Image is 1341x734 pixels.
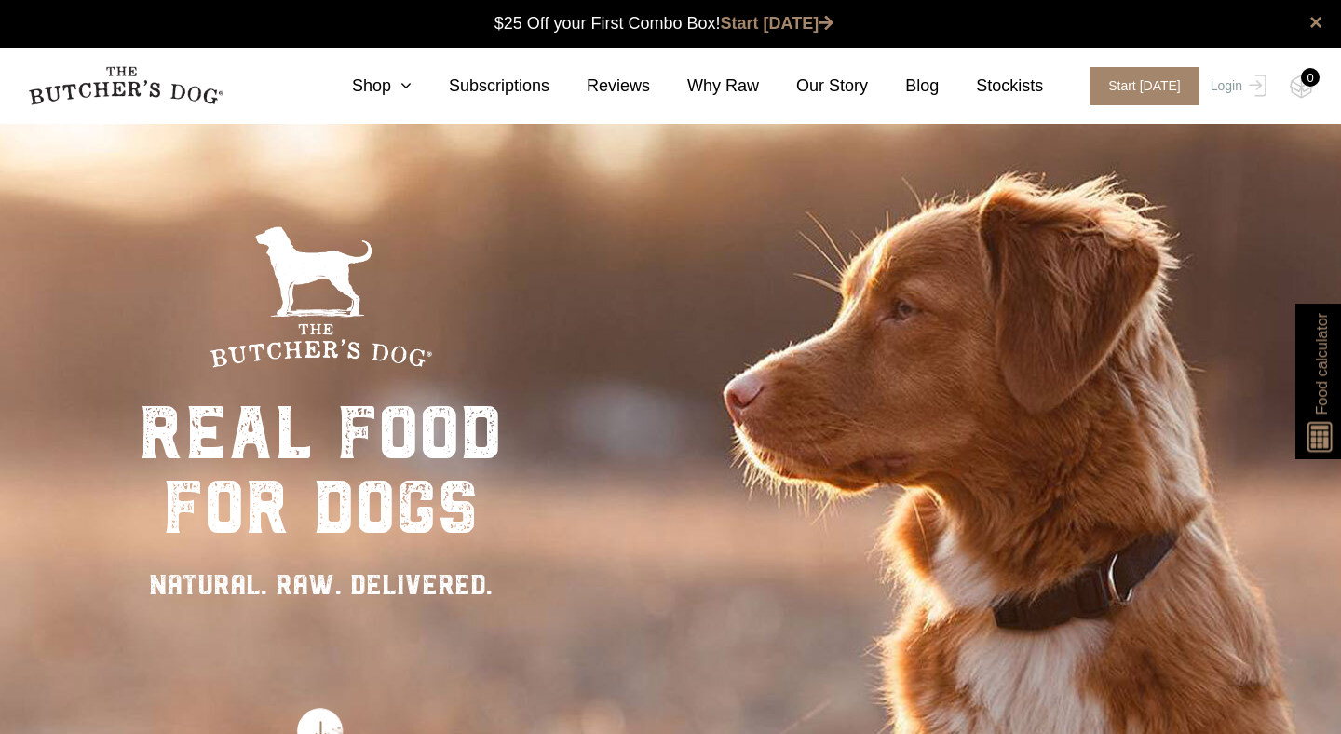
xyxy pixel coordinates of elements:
[1290,75,1313,99] img: TBD_Cart-Empty.png
[721,14,834,33] a: Start [DATE]
[139,564,502,605] div: NATURAL. RAW. DELIVERED.
[759,74,868,99] a: Our Story
[1301,68,1320,87] div: 0
[1309,11,1322,34] a: close
[412,74,549,99] a: Subscriptions
[549,74,650,99] a: Reviews
[1090,67,1199,105] span: Start [DATE]
[315,74,412,99] a: Shop
[650,74,759,99] a: Why Raw
[1206,67,1266,105] a: Login
[139,396,502,545] div: real food for dogs
[1071,67,1206,105] a: Start [DATE]
[868,74,939,99] a: Blog
[1310,313,1333,415] span: Food calculator
[939,74,1043,99] a: Stockists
